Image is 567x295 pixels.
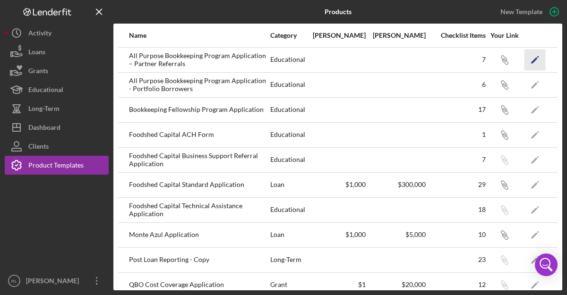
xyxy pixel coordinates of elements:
[129,248,269,272] div: Post Loan Reporting - Copy
[5,24,109,42] button: Activity
[129,48,269,72] div: All Purpose Bookkeeping Program Application – Partner Referrals
[270,98,306,122] div: Educational
[270,148,306,172] div: Educational
[28,99,60,120] div: Long-Term
[5,137,109,156] button: Clients
[129,198,269,222] div: Foodshed Capital Technical Assistance Application
[270,173,306,197] div: Loan
[270,123,306,147] div: Educational
[427,256,486,263] div: 23
[28,42,45,64] div: Loans
[307,281,366,288] div: $1
[367,32,426,39] div: [PERSON_NAME]
[367,281,426,288] div: $20,000
[325,8,352,16] b: Products
[129,32,269,39] div: Name
[500,5,542,19] div: New Template
[28,156,84,177] div: Product Templates
[487,32,522,39] div: Your Link
[495,5,562,19] button: New Template
[427,106,486,113] div: 17
[28,24,52,45] div: Activity
[427,156,486,163] div: 7
[5,80,109,99] button: Educational
[427,181,486,188] div: 29
[427,81,486,88] div: 6
[367,231,426,238] div: $5,000
[427,231,486,238] div: 10
[367,181,426,188] div: $300,000
[5,271,109,290] button: RL[PERSON_NAME]
[535,253,558,276] div: Open Intercom Messenger
[270,73,306,97] div: Educational
[270,32,306,39] div: Category
[5,156,109,175] button: Product Templates
[427,206,486,213] div: 18
[5,118,109,137] button: Dashboard
[307,181,366,188] div: $1,000
[5,61,109,80] button: Grants
[11,278,17,284] text: RL
[307,231,366,238] div: $1,000
[129,148,269,172] div: Foodshed Capital Business Support Referral Application
[129,123,269,147] div: Foodshed Capital ACH Form
[5,42,109,61] button: Loans
[270,223,306,247] div: Loan
[5,99,109,118] button: Long-Term
[129,73,269,97] div: All Purpose Bookkeeping Program Application - Portfolio Borrowers
[129,98,269,122] div: Bookkeeping Fellowship Program Application
[427,131,486,138] div: 1
[28,61,48,83] div: Grants
[129,223,269,247] div: Monte Azul Application
[129,173,269,197] div: Foodshed Capital Standard Application
[427,32,486,39] div: Checklist Items
[270,198,306,222] div: Educational
[270,248,306,272] div: Long-Term
[28,137,49,158] div: Clients
[270,48,306,72] div: Educational
[28,118,60,139] div: Dashboard
[28,80,63,101] div: Educational
[24,271,85,293] div: [PERSON_NAME]
[427,56,486,63] div: 7
[427,281,486,288] div: 12
[307,32,366,39] div: [PERSON_NAME]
